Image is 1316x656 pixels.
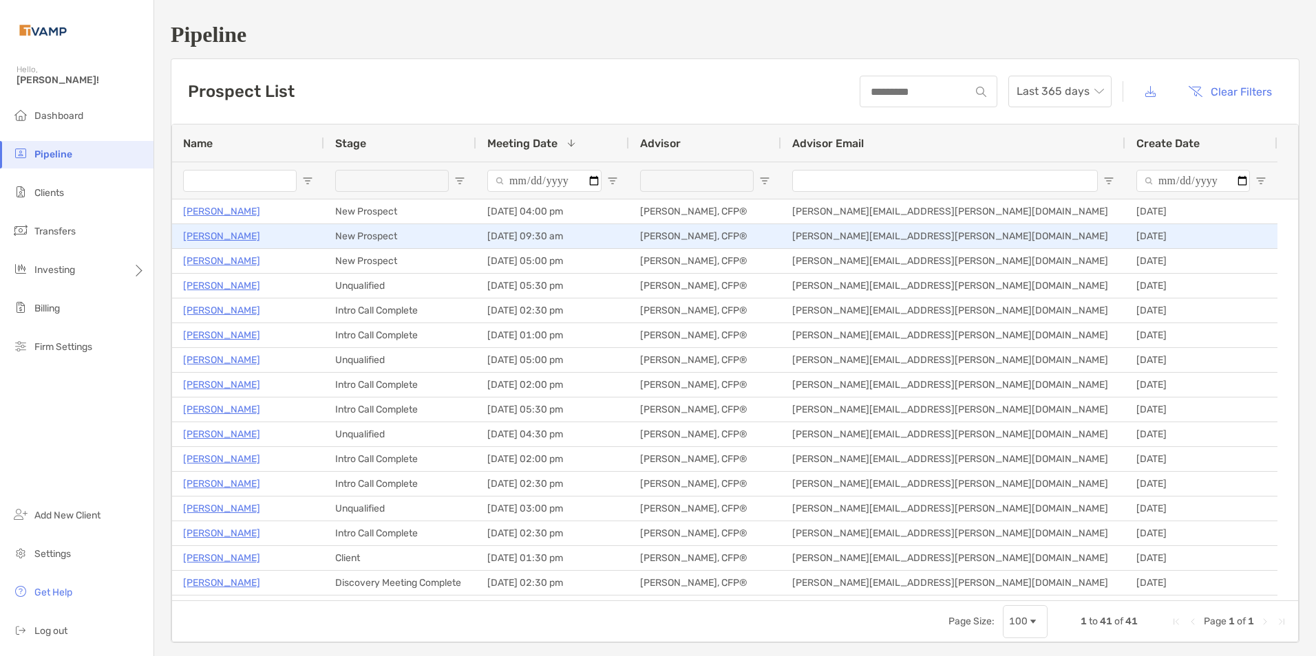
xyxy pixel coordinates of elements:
[1125,373,1277,397] div: [DATE]
[34,548,71,560] span: Settings
[183,137,213,150] span: Name
[1125,496,1277,521] div: [DATE]
[476,373,629,397] div: [DATE] 02:00 pm
[781,373,1125,397] div: [PERSON_NAME][EMAIL_ADDRESS][PERSON_NAME][DOMAIN_NAME]
[476,224,629,248] div: [DATE] 09:30 am
[1125,348,1277,372] div: [DATE]
[1260,616,1271,627] div: Next Page
[1125,249,1277,273] div: [DATE]
[324,298,476,322] div: Intro Call Complete
[629,447,781,471] div: [PERSON_NAME], CFP®
[476,546,629,570] div: [DATE] 01:30 pm
[476,447,629,471] div: [DATE] 02:00 pm
[183,277,260,294] p: [PERSON_NAME]
[629,373,781,397] div: [PERSON_NAME], CFP®
[629,496,781,521] div: [PERSON_NAME], CFP®
[324,595,476,620] div: Unqualified
[629,397,781,422] div: [PERSON_NAME], CFP®
[183,351,260,369] p: [PERSON_NAME]
[948,615,995,627] div: Page Size:
[183,500,260,517] a: [PERSON_NAME]
[1125,546,1277,570] div: [DATE]
[324,373,476,397] div: Intro Call Complete
[335,137,366,150] span: Stage
[781,274,1125,298] div: [PERSON_NAME][EMAIL_ADDRESS][PERSON_NAME][DOMAIN_NAME]
[792,137,864,150] span: Advisor Email
[34,587,72,598] span: Get Help
[324,447,476,471] div: Intro Call Complete
[781,199,1125,223] div: [PERSON_NAME][EMAIL_ADDRESS][PERSON_NAME][DOMAIN_NAME]
[454,175,465,186] button: Open Filter Menu
[324,249,476,273] div: New Prospect
[12,222,29,239] img: transfers icon
[34,149,72,160] span: Pipeline
[324,521,476,545] div: Intro Call Complete
[183,450,260,468] p: [PERSON_NAME]
[1229,615,1235,627] span: 1
[302,175,313,186] button: Open Filter Menu
[781,298,1125,322] div: [PERSON_NAME][EMAIL_ADDRESS][PERSON_NAME][DOMAIN_NAME]
[1081,615,1087,627] span: 1
[17,6,70,55] img: Zoe Logo
[1114,615,1123,627] span: of
[1237,615,1246,627] span: of
[183,549,260,567] p: [PERSON_NAME]
[324,546,476,570] div: Client
[324,274,476,298] div: Unqualified
[12,299,29,316] img: billing icon
[1276,616,1287,627] div: Last Page
[792,170,1098,192] input: Advisor Email Filter Input
[34,341,92,353] span: Firm Settings
[12,145,29,162] img: pipeline icon
[183,376,260,393] a: [PERSON_NAME]
[183,302,260,319] p: [PERSON_NAME]
[476,397,629,422] div: [DATE] 05:30 pm
[1009,615,1028,627] div: 100
[17,74,145,86] span: [PERSON_NAME]!
[781,249,1125,273] div: [PERSON_NAME][EMAIL_ADDRESS][PERSON_NAME][DOMAIN_NAME]
[759,175,770,186] button: Open Filter Menu
[1125,224,1277,248] div: [DATE]
[183,475,260,492] a: [PERSON_NAME]
[781,496,1125,521] div: [PERSON_NAME][EMAIL_ADDRESS][PERSON_NAME][DOMAIN_NAME]
[183,203,260,220] p: [PERSON_NAME]
[1125,422,1277,446] div: [DATE]
[34,187,64,199] span: Clients
[183,252,260,270] a: [PERSON_NAME]
[629,472,781,496] div: [PERSON_NAME], CFP®
[183,228,260,245] p: [PERSON_NAME]
[183,170,297,192] input: Name Filter Input
[183,426,260,443] a: [PERSON_NAME]
[1178,76,1282,107] button: Clear Filters
[1125,323,1277,347] div: [DATE]
[476,422,629,446] div: [DATE] 04:30 pm
[487,137,558,150] span: Meeting Date
[476,298,629,322] div: [DATE] 02:30 pm
[183,327,260,344] a: [PERSON_NAME]
[476,496,629,521] div: [DATE] 03:00 pm
[324,224,476,248] div: New Prospect
[1187,616,1198,627] div: Previous Page
[487,170,602,192] input: Meeting Date Filter Input
[476,274,629,298] div: [DATE] 05:30 pm
[1089,615,1098,627] span: to
[12,545,29,561] img: settings icon
[1017,76,1103,107] span: Last 365 days
[629,274,781,298] div: [PERSON_NAME], CFP®
[324,472,476,496] div: Intro Call Complete
[1103,175,1114,186] button: Open Filter Menu
[1125,472,1277,496] div: [DATE]
[781,595,1125,620] div: [PERSON_NAME][EMAIL_ADDRESS][PERSON_NAME][DOMAIN_NAME]
[1125,298,1277,322] div: [DATE]
[324,397,476,422] div: Intro Call Complete
[183,525,260,542] a: [PERSON_NAME]
[183,401,260,418] a: [PERSON_NAME]
[629,571,781,595] div: [PERSON_NAME], CFP®
[781,422,1125,446] div: [PERSON_NAME][EMAIL_ADDRESS][PERSON_NAME][DOMAIN_NAME]
[476,472,629,496] div: [DATE] 02:30 pm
